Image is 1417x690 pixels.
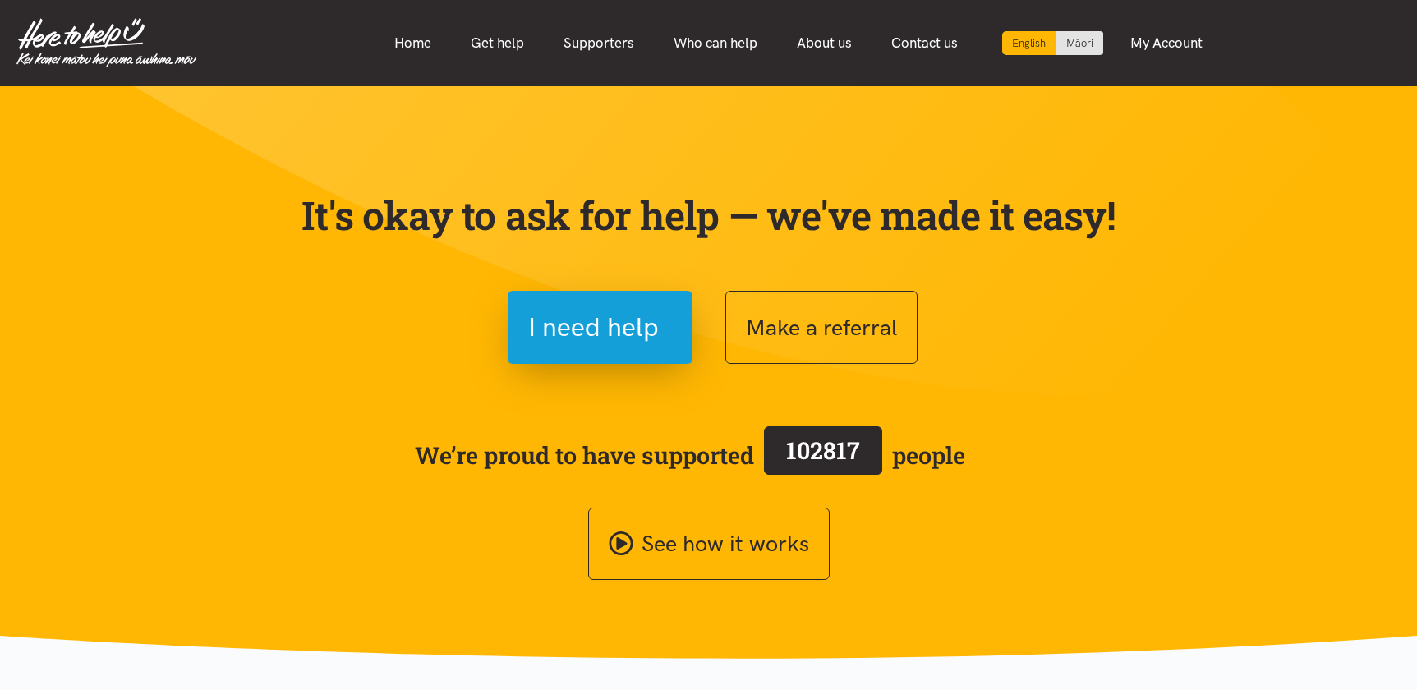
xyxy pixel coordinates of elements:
a: 102817 [754,423,892,487]
span: We’re proud to have supported people [415,423,965,487]
div: Language toggle [1002,31,1104,55]
div: Current language [1002,31,1056,55]
a: Home [375,25,451,61]
span: I need help [528,306,659,348]
a: Supporters [544,25,654,61]
a: See how it works [588,508,830,581]
a: Contact us [872,25,978,61]
button: I need help [508,291,692,364]
a: About us [777,25,872,61]
span: 102817 [786,435,860,466]
a: Get help [451,25,544,61]
img: Home [16,18,196,67]
a: My Account [1111,25,1222,61]
button: Make a referral [725,291,918,364]
a: Switch to Te Reo Māori [1056,31,1103,55]
p: It's okay to ask for help — we've made it easy! [298,191,1120,239]
a: Who can help [654,25,777,61]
